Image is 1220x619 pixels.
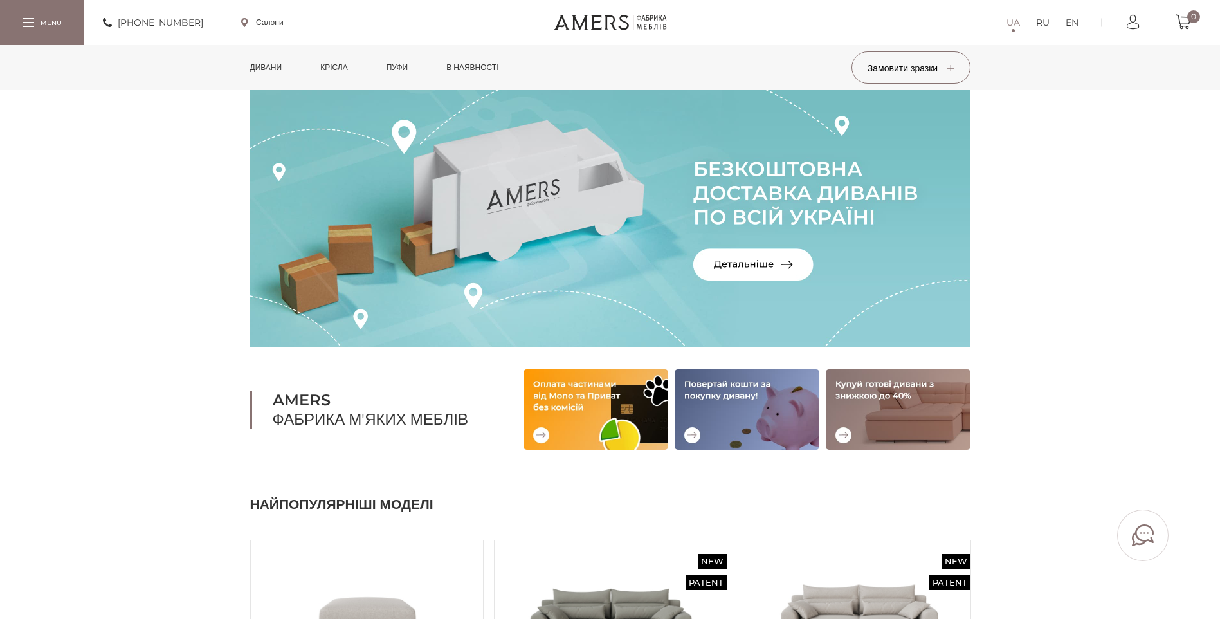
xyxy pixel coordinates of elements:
[942,554,970,569] span: New
[250,495,970,514] h2: Найпопулярніші моделі
[1066,15,1079,30] a: EN
[241,17,284,28] a: Салони
[868,62,954,74] span: Замовити зразки
[851,51,970,84] button: Замовити зразки
[377,45,418,90] a: Пуфи
[686,575,727,590] span: Patent
[698,554,727,569] span: New
[311,45,357,90] a: Крісла
[1036,15,1050,30] a: RU
[1187,10,1200,23] span: 0
[929,575,970,590] span: Patent
[241,45,292,90] a: Дивани
[675,369,819,450] img: Повертай кошти за покупку дивану
[826,369,970,450] img: Купуй готові дивани зі знижкою до 40%
[250,391,491,429] h1: Фабрика м'яких меблів
[437,45,508,90] a: в наявності
[273,391,491,410] b: AMERS
[103,15,203,30] a: [PHONE_NUMBER]
[524,369,668,450] img: Оплата частинами від Mono та Приват без комісій
[1006,15,1020,30] a: UA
